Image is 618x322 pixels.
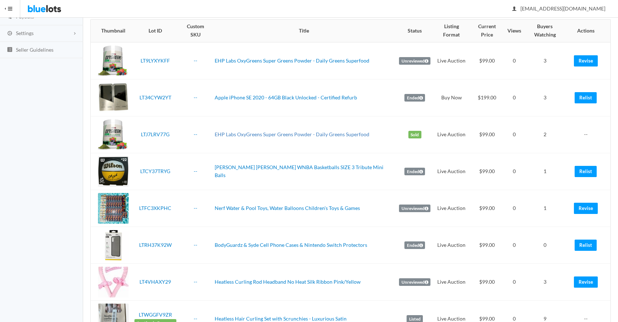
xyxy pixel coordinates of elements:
[433,263,469,300] td: Live Auction
[16,47,53,53] span: Seller Guidelines
[132,20,179,42] th: Lot ID
[566,20,610,42] th: Actions
[574,276,598,288] a: Revise
[524,116,566,153] td: 2
[505,42,524,80] td: 0
[141,57,170,64] a: LT9LYXYKFF
[505,190,524,227] td: 0
[6,30,13,37] ion-icon: cog
[469,116,505,153] td: $99.00
[215,315,347,322] a: Heatless Hair Curling Set with Scrunchies - Luxurious Satin
[396,20,433,42] th: Status
[194,168,197,174] a: --
[194,242,197,248] a: --
[469,227,505,263] td: $99.00
[194,94,197,100] a: --
[574,55,598,66] a: Revise
[6,47,13,53] ion-icon: list box
[511,6,518,13] ion-icon: person
[404,168,425,176] label: Ended
[469,79,505,116] td: $199.00
[433,227,469,263] td: Live Auction
[574,203,598,214] a: Revise
[524,42,566,80] td: 3
[139,312,172,318] a: LTWGGFV9ZR
[194,205,197,211] a: --
[505,227,524,263] td: 0
[399,278,430,286] label: Unreviewed
[505,116,524,153] td: 0
[566,116,610,153] td: --
[433,42,469,80] td: Live Auction
[433,20,469,42] th: Listing Format
[524,20,566,42] th: Buyers Watching
[575,92,597,103] a: Relist
[140,168,170,174] a: LTCY37TRYG
[505,20,524,42] th: Views
[408,131,421,139] label: Sold
[404,241,425,249] label: Ended
[505,153,524,190] td: 0
[194,131,197,137] a: --
[505,79,524,116] td: 0
[524,153,566,190] td: 1
[215,131,369,137] a: EHP Labs OxyGreens Super Greens Powder - Daily Greens Superfood
[215,279,361,285] a: Heatless Curling Rod Headband No Heat Silk Ribbon Pink/Yellow
[524,263,566,300] td: 3
[6,14,13,21] ion-icon: paper plane
[16,30,34,36] span: Settings
[469,190,505,227] td: $99.00
[215,242,367,248] a: BodyGuardz & Syde Cell Phone Cases & Nintendo Switch Protectors
[179,20,212,42] th: Custom SKU
[433,116,469,153] td: Live Auction
[215,164,383,179] a: [PERSON_NAME] [PERSON_NAME] WNBA Basketballs SIZE 3 Tribute Mini Balls
[215,57,369,64] a: EHP Labs OxyGreens Super Greens Powder - Daily Greens Superfood
[512,5,605,12] span: [EMAIL_ADDRESS][DOMAIN_NAME]
[399,57,430,65] label: Unreviewed
[505,263,524,300] td: 0
[194,57,197,64] a: --
[433,190,469,227] td: Live Auction
[194,279,197,285] a: --
[141,131,169,137] a: LTJ7LRV77G
[524,190,566,227] td: 1
[139,242,172,248] a: LTRH37K92W
[140,94,171,100] a: LT34CYW2YT
[524,227,566,263] td: 0
[524,79,566,116] td: 3
[194,315,197,322] a: --
[215,205,360,211] a: Nerf Water & Pool Toys, Water Balloons Children's Toys & Games
[399,205,430,212] label: Unreviewed
[469,20,505,42] th: Current Price
[575,166,597,177] a: Relist
[469,42,505,80] td: $99.00
[469,263,505,300] td: $99.00
[139,205,171,211] a: LTFC3XKPHC
[140,279,171,285] a: LT4VHAXY29
[433,79,469,116] td: Buy Now
[433,153,469,190] td: Live Auction
[16,13,34,20] span: Payouts
[212,20,396,42] th: Title
[91,20,132,42] th: Thumbnail
[404,94,425,102] label: Ended
[575,240,597,251] a: Relist
[469,153,505,190] td: $99.00
[215,94,357,100] a: Apple iPhone SE 2020 - 64GB Black Unlocked - Certified Refurb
